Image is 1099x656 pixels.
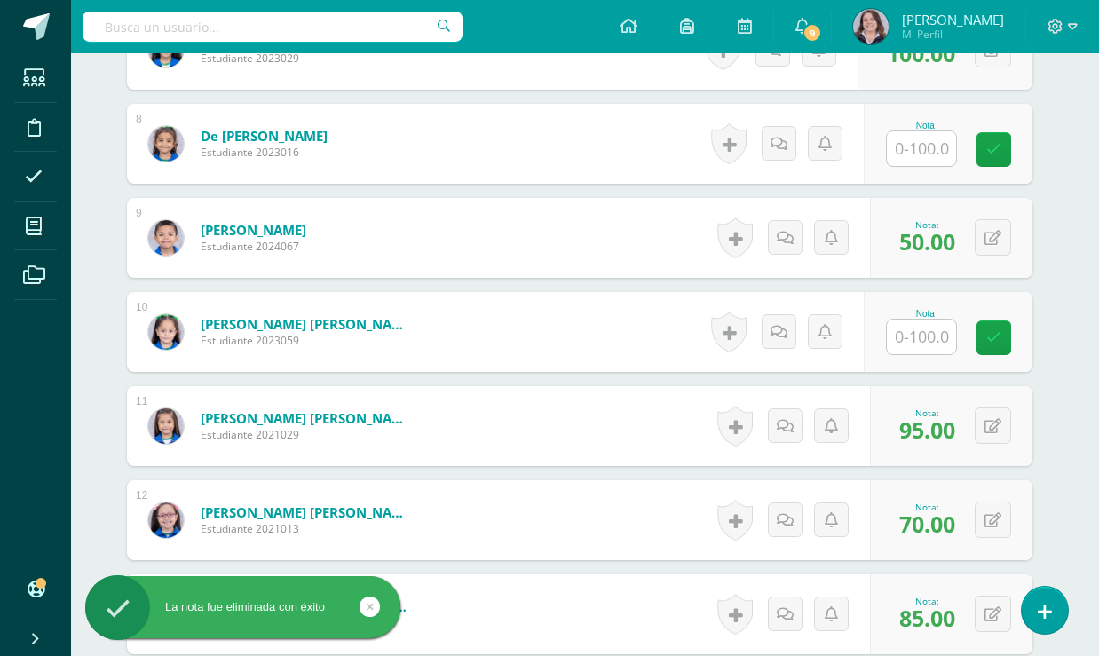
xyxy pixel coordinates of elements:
[902,11,1004,28] span: [PERSON_NAME]
[887,38,955,68] span: 100.00
[201,127,328,145] a: de [PERSON_NAME]
[201,145,328,160] span: Estudiante 2023016
[201,51,414,66] span: Estudiante 2023029
[201,409,414,427] a: [PERSON_NAME] [PERSON_NAME]
[201,521,414,536] span: Estudiante 2021013
[803,23,822,43] span: 9
[201,427,414,442] span: Estudiante 2021029
[148,502,184,538] img: 036a06fb3b9efe428924fc27f94528cb.png
[148,126,184,162] img: 23ff522c6166988415b1e4fbe1dfa74f.png
[899,603,955,633] span: 85.00
[83,12,463,42] input: Busca un usuario...
[148,314,184,350] img: 2c50edbb4cc9761b96c28657ce7fb781.png
[899,595,955,607] div: Nota:
[899,407,955,419] div: Nota:
[887,131,956,166] input: 0-100.0
[201,221,306,239] a: [PERSON_NAME]
[899,218,955,231] div: Nota:
[201,503,414,521] a: [PERSON_NAME] [PERSON_NAME]
[887,320,956,354] input: 0-100.0
[201,239,306,254] span: Estudiante 2024067
[886,121,964,130] div: Nota
[148,220,184,256] img: 42f70b85ab0e3bbc0dddcbeb9eb6b758.png
[899,501,955,513] div: Nota:
[886,309,964,319] div: Nota
[201,333,414,348] span: Estudiante 2023059
[85,599,400,615] div: La nota fue eliminada con éxito
[899,509,955,539] span: 70.00
[853,9,889,44] img: 96fc7b7ea18e702e1b56e557d9c3ccc2.png
[902,27,1004,42] span: Mi Perfil
[899,415,955,445] span: 95.00
[148,408,184,444] img: 55c4f26dad53b3567c52e5c937d6b8a8.png
[201,315,414,333] a: [PERSON_NAME] [PERSON_NAME]
[899,226,955,257] span: 50.00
